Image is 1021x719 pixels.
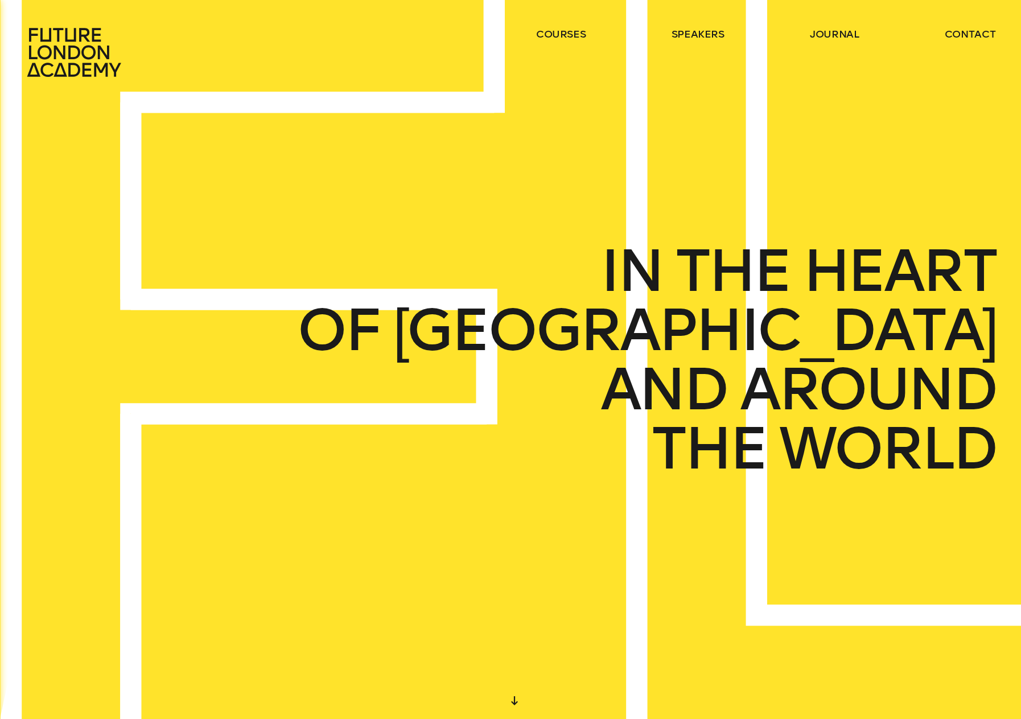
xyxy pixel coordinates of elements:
[739,360,995,419] span: AROUND
[675,241,789,301] span: THE
[600,360,726,419] span: AND
[393,301,995,360] span: [GEOGRAPHIC_DATA]
[810,27,859,41] a: journal
[536,27,586,41] a: courses
[600,241,662,301] span: IN
[672,27,724,41] a: speakers
[651,419,765,478] span: THE
[802,241,995,301] span: HEART
[297,301,380,360] span: OF
[945,27,996,41] a: contact
[779,419,995,478] span: WORLD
